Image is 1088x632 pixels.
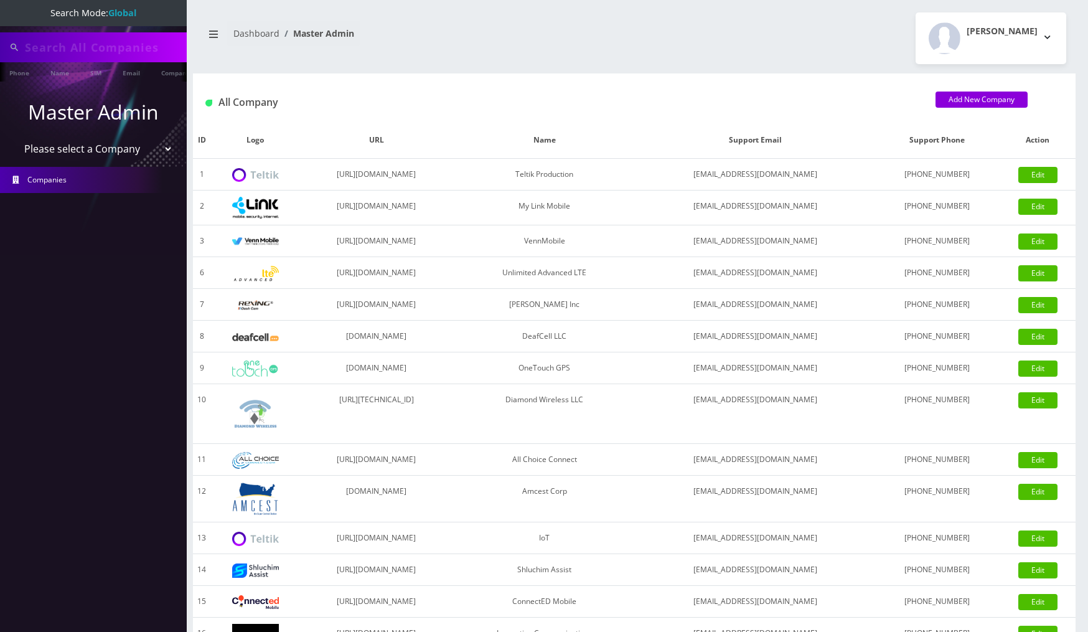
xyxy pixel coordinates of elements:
th: Name [453,122,637,159]
a: Dashboard [233,27,279,39]
td: 12 [193,476,210,522]
td: [PHONE_NUMBER] [875,522,1000,554]
td: [PHONE_NUMBER] [875,476,1000,522]
td: [DOMAIN_NAME] [301,476,453,522]
th: URL [301,122,453,159]
td: [URL][DOMAIN_NAME] [301,159,453,191]
td: [PHONE_NUMBER] [875,352,1000,384]
th: ID [193,122,210,159]
a: Edit [1018,167,1058,183]
a: SIM [84,62,108,82]
td: [EMAIL_ADDRESS][DOMAIN_NAME] [637,586,875,618]
td: ConnectED Mobile [453,586,637,618]
td: OneTouch GPS [453,352,637,384]
td: All Choice Connect [453,444,637,476]
td: 1 [193,159,210,191]
td: [PHONE_NUMBER] [875,191,1000,225]
img: Unlimited Advanced LTE [232,266,279,281]
td: Diamond Wireless LLC [453,384,637,444]
nav: breadcrumb [202,21,625,56]
td: [EMAIL_ADDRESS][DOMAIN_NAME] [637,476,875,522]
td: [DOMAIN_NAME] [301,352,453,384]
td: [DOMAIN_NAME] [301,321,453,352]
h2: [PERSON_NAME] [967,26,1038,37]
td: Unlimited Advanced LTE [453,257,637,289]
td: [EMAIL_ADDRESS][DOMAIN_NAME] [637,321,875,352]
td: [PHONE_NUMBER] [875,289,1000,321]
span: Companies [27,174,67,185]
a: Edit [1018,531,1058,547]
a: Edit [1018,329,1058,345]
td: 7 [193,289,210,321]
strong: Global [108,7,136,19]
td: [EMAIL_ADDRESS][DOMAIN_NAME] [637,444,875,476]
span: Search Mode: [50,7,136,19]
td: Teltik Production [453,159,637,191]
td: Amcest Corp [453,476,637,522]
img: OneTouch GPS [232,361,279,377]
td: [EMAIL_ADDRESS][DOMAIN_NAME] [637,289,875,321]
td: 15 [193,586,210,618]
img: VennMobile [232,237,279,246]
td: 14 [193,554,210,586]
a: Edit [1018,594,1058,610]
td: [URL][DOMAIN_NAME] [301,289,453,321]
td: 2 [193,191,210,225]
a: Edit [1018,199,1058,215]
td: [URL][DOMAIN_NAME] [301,554,453,586]
td: 8 [193,321,210,352]
td: [EMAIL_ADDRESS][DOMAIN_NAME] [637,191,875,225]
td: [EMAIL_ADDRESS][DOMAIN_NAME] [637,352,875,384]
img: IoT [232,532,279,546]
a: Edit [1018,297,1058,313]
a: Edit [1018,392,1058,408]
img: DeafCell LLC [232,333,279,341]
td: [PHONE_NUMBER] [875,586,1000,618]
td: DeafCell LLC [453,321,637,352]
td: Shluchim Assist [453,554,637,586]
h1: All Company [205,97,917,108]
td: [PHONE_NUMBER] [875,159,1000,191]
td: [PHONE_NUMBER] [875,554,1000,586]
td: [PHONE_NUMBER] [875,257,1000,289]
img: All Choice Connect [232,452,279,469]
a: Edit [1018,361,1058,377]
td: [EMAIL_ADDRESS][DOMAIN_NAME] [637,554,875,586]
td: [PHONE_NUMBER] [875,444,1000,476]
td: 11 [193,444,210,476]
td: [PHONE_NUMBER] [875,225,1000,257]
td: [EMAIL_ADDRESS][DOMAIN_NAME] [637,225,875,257]
li: Master Admin [279,27,354,40]
td: My Link Mobile [453,191,637,225]
td: [URL][TECHNICAL_ID] [301,384,453,444]
img: Diamond Wireless LLC [232,390,279,437]
img: My Link Mobile [232,197,279,219]
a: Edit [1018,562,1058,578]
th: Support Phone [875,122,1000,159]
td: VennMobile [453,225,637,257]
td: 6 [193,257,210,289]
td: IoT [453,522,637,554]
td: 10 [193,384,210,444]
a: Name [44,62,75,82]
a: Edit [1018,484,1058,500]
img: Amcest Corp [232,482,279,516]
th: Action [1000,122,1076,159]
td: [EMAIL_ADDRESS][DOMAIN_NAME] [637,384,875,444]
td: [URL][DOMAIN_NAME] [301,225,453,257]
td: [EMAIL_ADDRESS][DOMAIN_NAME] [637,257,875,289]
a: Company [155,62,197,82]
th: Support Email [637,122,875,159]
td: 13 [193,522,210,554]
td: [EMAIL_ADDRESS][DOMAIN_NAME] [637,522,875,554]
a: Email [116,62,146,82]
td: [PHONE_NUMBER] [875,384,1000,444]
td: [PERSON_NAME] Inc [453,289,637,321]
a: Edit [1018,233,1058,250]
td: [URL][DOMAIN_NAME] [301,191,453,225]
td: [URL][DOMAIN_NAME] [301,586,453,618]
input: Search All Companies [25,35,184,59]
img: Shluchim Assist [232,564,279,578]
td: [URL][DOMAIN_NAME] [301,444,453,476]
td: [URL][DOMAIN_NAME] [301,522,453,554]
